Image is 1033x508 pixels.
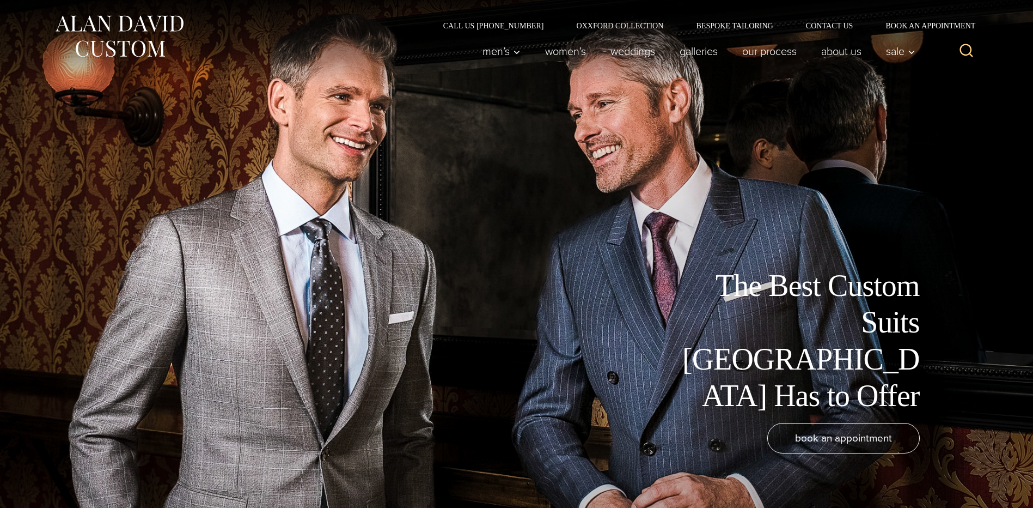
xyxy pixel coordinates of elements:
[869,22,979,29] a: Book an Appointment
[470,40,921,62] nav: Primary Navigation
[953,38,980,64] button: View Search Form
[790,22,870,29] a: Contact Us
[680,22,789,29] a: Bespoke Tailoring
[598,40,667,62] a: weddings
[886,46,915,57] span: Sale
[667,40,730,62] a: Galleries
[533,40,598,62] a: Women’s
[795,430,892,446] span: book an appointment
[767,423,920,453] a: book an appointment
[482,46,521,57] span: Men’s
[675,268,920,414] h1: The Best Custom Suits [GEOGRAPHIC_DATA] Has to Offer
[427,22,980,29] nav: Secondary Navigation
[730,40,809,62] a: Our Process
[427,22,560,29] a: Call Us [PHONE_NUMBER]
[809,40,873,62] a: About Us
[54,12,185,61] img: Alan David Custom
[560,22,680,29] a: Oxxford Collection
